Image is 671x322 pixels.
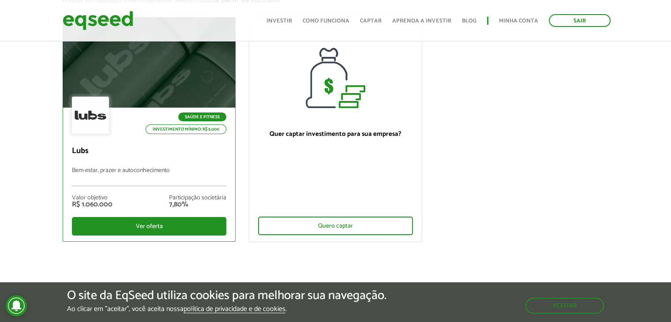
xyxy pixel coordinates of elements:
a: Quer captar investimento para sua empresa? Quero captar [249,17,422,242]
a: Minha conta [499,18,538,24]
a: Como funciona [303,18,349,24]
a: Saúde e Fitness Investimento mínimo: R$ 5.000 Lubs Bem-estar, prazer e autoconhecimento Valor obj... [63,17,236,242]
div: Ver oferta [72,217,227,236]
p: Bem-estar, prazer e autoconhecimento [72,167,227,186]
div: 7,80% [169,201,226,208]
a: Investir [266,18,292,24]
a: Blog [462,18,476,24]
p: Ao clicar em "aceitar", você aceita nossa . [67,305,386,313]
p: Quer captar investimento para sua empresa? [258,130,413,138]
a: Captar [360,18,382,24]
a: política de privacidade e de cookies [184,306,285,313]
h5: O site da EqSeed utiliza cookies para melhorar sua navegação. [67,289,386,303]
div: R$ 1.060.000 [72,201,112,208]
div: Valor objetivo [72,195,112,201]
div: Participação societária [169,195,226,201]
a: Sair [549,14,611,27]
p: Investimento mínimo: R$ 5.000 [146,124,226,134]
img: EqSeed [63,9,133,32]
p: Saúde e Fitness [178,112,226,121]
a: Aprenda a investir [392,18,451,24]
p: Lubs [72,146,227,156]
button: Aceitar [525,298,604,314]
div: Quero captar [258,217,413,235]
